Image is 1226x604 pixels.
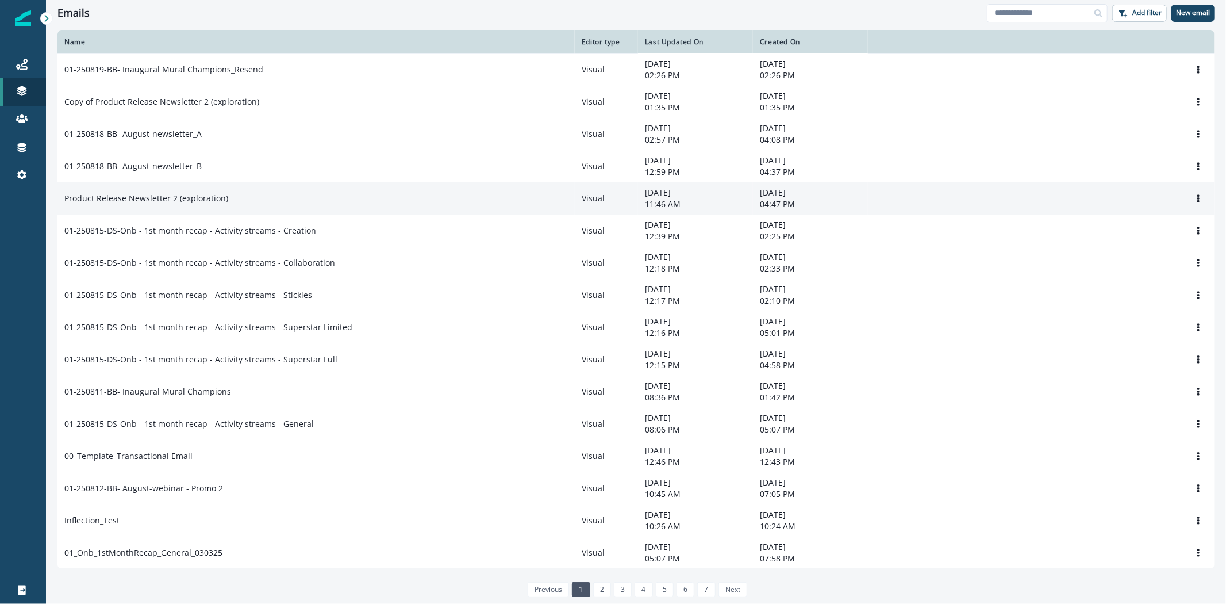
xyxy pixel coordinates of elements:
[64,515,120,526] p: Inflection_Test
[64,450,193,462] p: 00_Template_Transactional Email
[575,182,638,215] td: Visual
[760,123,861,134] p: [DATE]
[645,123,746,134] p: [DATE]
[64,483,223,494] p: 01-250812-BB- August-webinar - Promo 2
[1189,512,1208,529] button: Options
[57,53,1215,86] a: 01-250819-BB- Inaugural Mural Champions_ResendVisual[DATE]02:26 PM[DATE]02:26 PMOptions
[1112,5,1167,22] button: Add filter
[645,541,746,553] p: [DATE]
[64,322,352,333] p: 01-250815-DS-Onb - 1st month recap - Activity streams - Superstar Limited
[1189,383,1208,400] button: Options
[57,247,1215,279] a: 01-250815-DS-Onb - 1st month recap - Activity streams - CollaborationVisual[DATE]12:18 PM[DATE]02...
[645,37,746,47] div: Last Updated On
[575,53,638,86] td: Visual
[760,37,861,47] div: Created On
[575,440,638,472] td: Visual
[1189,190,1208,207] button: Options
[64,418,314,430] p: 01-250815-DS-Onb - 1st month recap - Activity streams - General
[57,7,90,20] h1: Emails
[645,392,746,403] p: 08:36 PM
[645,456,746,468] p: 12:46 PM
[645,424,746,435] p: 08:06 PM
[760,553,861,564] p: 07:58 PM
[760,231,861,242] p: 02:25 PM
[645,219,746,231] p: [DATE]
[760,456,861,468] p: 12:43 PM
[57,86,1215,118] a: Copy of Product Release Newsletter 2 (exploration)Visual[DATE]01:35 PM[DATE]01:35 PMOptions
[760,102,861,113] p: 01:35 PM
[760,477,861,488] p: [DATE]
[57,150,1215,182] a: 01-250818-BB- August-newsletter_BVisual[DATE]12:59 PM[DATE]04:37 PMOptions
[760,295,861,307] p: 02:10 PM
[64,257,335,269] p: 01-250815-DS-Onb - 1st month recap - Activity streams - Collaboration
[1176,9,1210,17] p: New email
[57,182,1215,215] a: Product Release Newsletter 2 (exploration)Visual[DATE]11:46 AM[DATE]04:47 PMOptions
[57,440,1215,472] a: 00_Template_Transactional EmailVisual[DATE]12:46 PM[DATE]12:43 PMOptions
[718,582,747,597] a: Next page
[645,90,746,102] p: [DATE]
[64,160,202,172] p: 01-250818-BB- August-newsletter_B
[760,134,861,146] p: 04:08 PM
[1189,254,1208,272] button: Options
[582,37,631,47] div: Editor type
[64,225,316,236] p: 01-250815-DS-Onb - 1st month recap - Activity streams - Creation
[575,215,638,247] td: Visual
[645,263,746,274] p: 12:18 PM
[760,327,861,339] p: 05:01 PM
[64,386,231,397] p: 01-250811-BB- Inaugural Mural Champions
[645,327,746,339] p: 12:16 PM
[1189,286,1208,304] button: Options
[645,58,746,70] p: [DATE]
[760,360,861,371] p: 04:58 PM
[760,316,861,327] p: [DATE]
[645,445,746,456] p: [DATE]
[645,251,746,263] p: [DATE]
[656,582,674,597] a: Page 5
[760,166,861,178] p: 04:37 PM
[760,348,861,360] p: [DATE]
[57,279,1215,311] a: 01-250815-DS-Onb - 1st month recap - Activity streams - StickiesVisual[DATE]12:17 PM[DATE]02:10 P...
[645,187,746,198] p: [DATE]
[645,380,746,392] p: [DATE]
[64,193,228,204] p: Product Release Newsletter 2 (exploration)
[575,118,638,150] td: Visual
[575,408,638,440] td: Visual
[64,96,259,108] p: Copy of Product Release Newsletter 2 (exploration)
[1189,480,1208,497] button: Options
[760,219,861,231] p: [DATE]
[525,582,747,597] ul: Pagination
[575,537,638,569] td: Visual
[760,380,861,392] p: [DATE]
[614,582,632,597] a: Page 3
[57,311,1215,343] a: 01-250815-DS-Onb - 1st month recap - Activity streams - Superstar LimitedVisual[DATE]12:16 PM[DAT...
[575,279,638,311] td: Visual
[760,70,861,81] p: 02:26 PM
[64,547,222,559] p: 01_Onb_1stMonthRecap_General_030325
[575,247,638,279] td: Visual
[575,472,638,504] td: Visual
[760,541,861,553] p: [DATE]
[57,376,1215,408] a: 01-250811-BB- Inaugural Mural ChampionsVisual[DATE]08:36 PM[DATE]01:42 PMOptions
[645,231,746,242] p: 12:39 PM
[1189,351,1208,368] button: Options
[645,477,746,488] p: [DATE]
[645,509,746,521] p: [DATE]
[1132,9,1162,17] p: Add filter
[1189,415,1208,433] button: Options
[645,198,746,210] p: 11:46 AM
[1189,544,1208,561] button: Options
[645,488,746,500] p: 10:45 AM
[575,150,638,182] td: Visual
[1189,222,1208,239] button: Options
[57,472,1215,504] a: 01-250812-BB- August-webinar - Promo 2Visual[DATE]10:45 AM[DATE]07:05 PMOptions
[64,37,568,47] div: Name
[575,376,638,408] td: Visual
[1189,93,1208,110] button: Options
[760,412,861,424] p: [DATE]
[57,118,1215,150] a: 01-250818-BB- August-newsletter_AVisual[DATE]02:57 PM[DATE]04:08 PMOptions
[1171,5,1215,22] button: New email
[572,582,590,597] a: Page 1 is your current page
[645,348,746,360] p: [DATE]
[64,289,312,301] p: 01-250815-DS-Onb - 1st month recap - Activity streams - Stickies
[760,424,861,435] p: 05:07 PM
